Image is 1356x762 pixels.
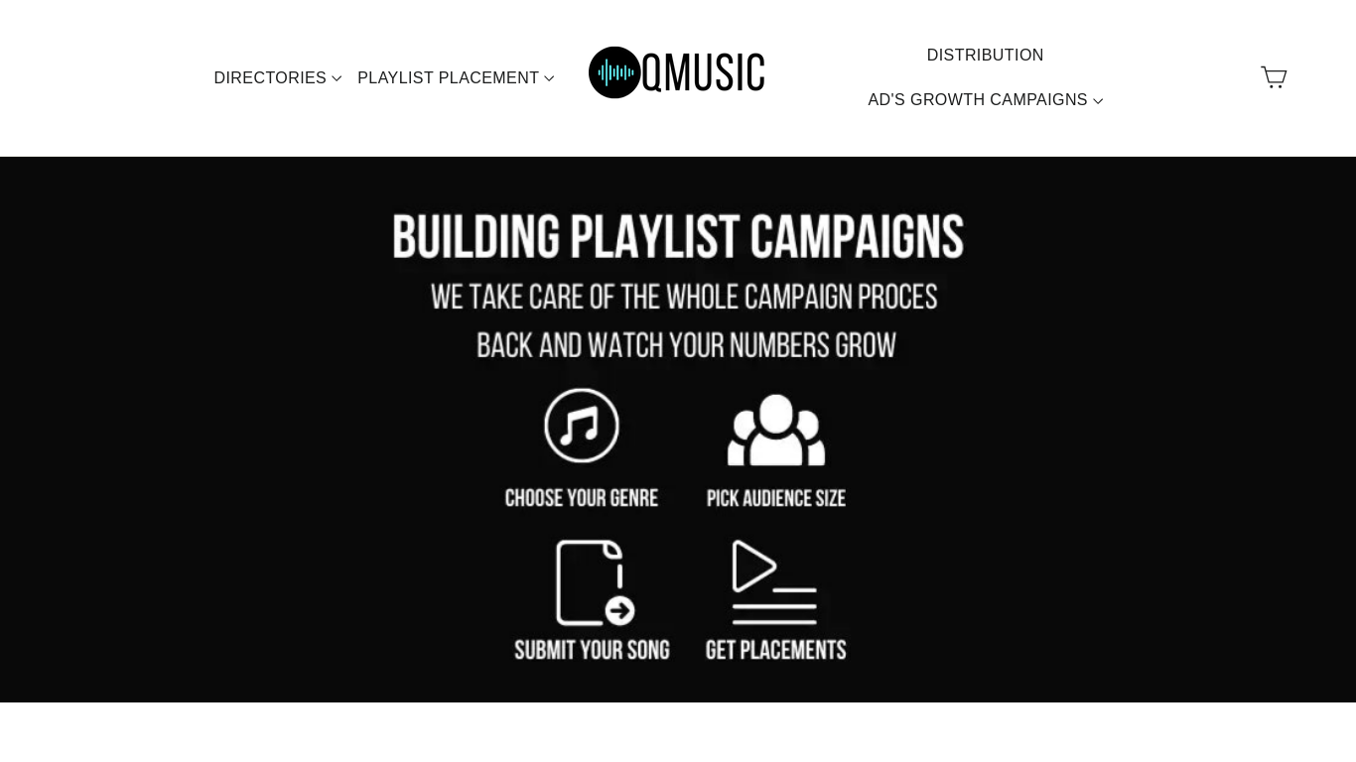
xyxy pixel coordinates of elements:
a: DIRECTORIES [205,56,349,101]
a: DISTRIBUTION [919,33,1052,78]
a: PLAYLIST PLACEMENT [349,56,562,101]
img: Q Music Promotions [589,33,767,122]
a: AD'S GROWTH CAMPAIGNS [861,77,1111,123]
div: Primary [179,20,1177,136]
